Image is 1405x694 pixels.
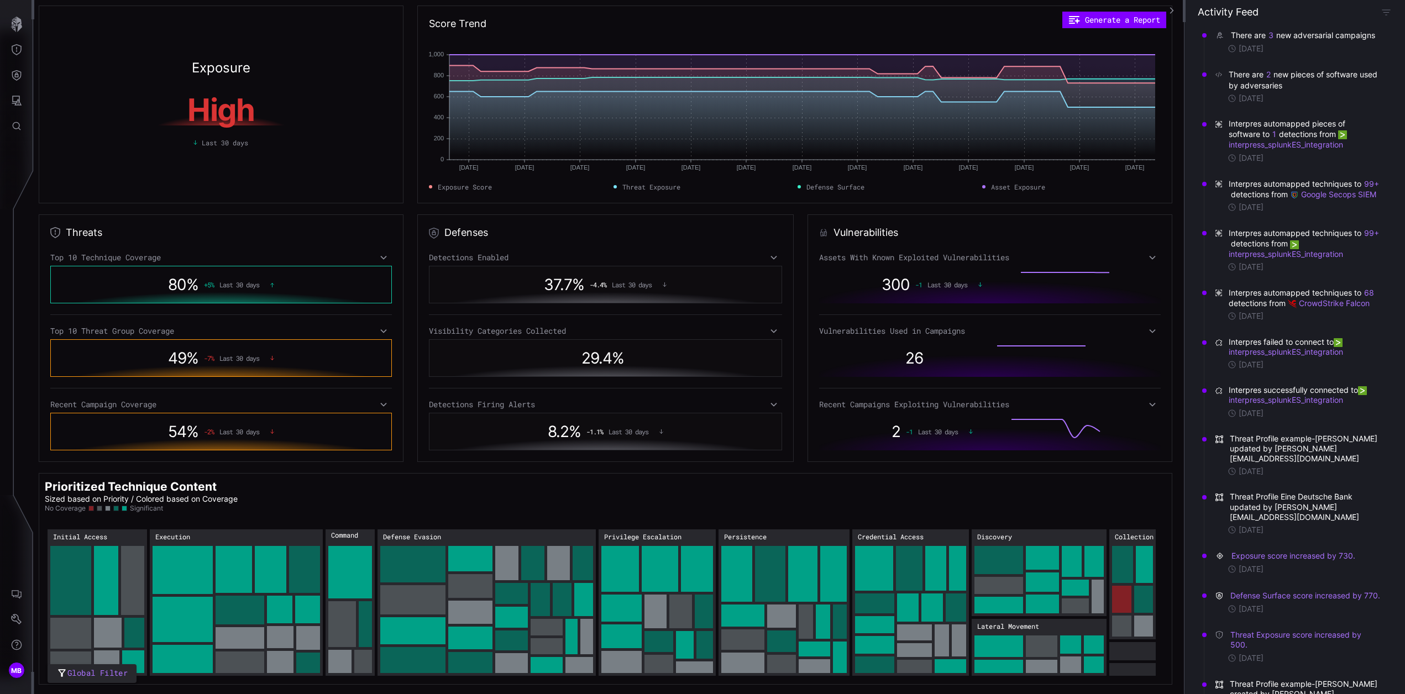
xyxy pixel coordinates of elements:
time: [DATE] [1239,262,1264,272]
rect: Credential Access → Credential Access:Unsecured Credentials: 24 [921,593,943,622]
text: 200 [434,135,444,141]
rect: Discovery → Discovery:Network Service Discovery: 36 [974,577,1023,594]
span: -1.1 % [586,428,603,435]
h2: Score Trend [429,17,486,30]
time: [DATE] [1239,311,1264,321]
rect: Defense Evasion → Defense Evasion:Impair Defenses: 30 [521,546,544,580]
text: [DATE] [570,164,590,171]
rect: Lateral Movement → Lateral Movement:SMB/Windows Admin Shares: 34 [974,660,1023,673]
span: Last 30 days [612,281,652,288]
button: Global Filter [48,664,137,684]
button: Generate a Report [1062,12,1166,28]
rect: Credential Access → Credential Access:Keylogging: 23 [946,593,966,622]
rect: Credential Access: 470 [852,529,969,676]
span: Interpres automapped techniques to detections from [1229,178,1381,199]
rect: Privilege Escalation → Privilege Escalation:Bypass User Account Control: 41 [601,595,642,622]
rect: Privilege Escalation → Privilege Escalation:Process Injection: 24 [695,595,713,628]
text: 0 [441,156,444,162]
rect: Initial Access → Initial Access:Cloud Accounts: 24 [124,618,144,648]
rect: Defense Evasion → Defense Evasion:Indicator Removal: 25 [495,630,528,650]
rect: Command and Control → Command and Control:Ingress Tool Transfer: 88 [328,546,372,598]
span: MB [11,665,22,676]
rect: Discovery → Discovery:System Network Connections Discovery: 20 [1062,580,1089,596]
rect: Execution → Execution:Command and Scripting Interpreter: 50 [216,596,264,624]
rect: Persistence → Persistence:Modify Registry: 61 [755,546,785,602]
rect: Defense Evasion → Defense Evasion:File Deletion: 37 [448,627,492,649]
rect: Initial Access: 403 [48,529,147,676]
span: + 5 % [204,281,214,288]
h2: Exposure [192,61,250,75]
rect: Lateral Movement → Lateral Movement:Windows Remote Management: 20 [1060,635,1081,654]
a: interpress_splunkES_integration [1229,337,1345,356]
rect: Persistence → Persistence:Create or Modify System Process: 18 [799,659,830,673]
rect: Privilege Escalation: 472 [599,529,716,676]
text: [DATE] [1125,164,1145,171]
span: Last 30 days [219,428,259,435]
rect: Discovery → Discovery:System Owner/User Discovery: 28 [1026,572,1059,592]
span: Last 30 days [202,138,248,148]
h2: Threats [66,226,102,239]
rect: Privilege Escalation → Privilege Escalation:Windows Service: 34 [601,651,642,673]
time: [DATE] [1239,93,1264,103]
rect: Lateral Movement → Lateral Movement:Remote Services: 19 [1084,635,1104,654]
rect: Persistence → Persistence:Account Manipulation: 36 [721,604,764,627]
rect: Command and Control → Command and Control:DNS: 23 [328,650,352,673]
div: Vulnerabilities Used in Campaigns [819,326,1161,336]
rect: Defense Evasion → Defense Evasion:Masquerading: 27 [573,546,593,580]
rect: Credential Access → Credential Access:Security Account Manager: 27 [855,616,894,633]
span: Last 30 days [219,354,259,362]
rect: Execution → Execution:Service Execution: 26 [295,596,320,623]
rect: Defense Evasion → Defense Evasion:Mshta: 26 [495,607,528,628]
span: -1 [906,428,913,435]
rect: Collection → Collection:Adversary-in-the-Middle: 19 [1112,616,1131,637]
rect: Credential Access → Credential Access:Password Spraying: 36 [925,546,946,591]
span: Interpres automapped techniques to detections from [1229,287,1381,308]
rect: Discovery → Discovery:Network Sniffing: 19 [1092,580,1104,613]
rect: Privilege Escalation → Privilege Escalation:Local Accounts: 20 [676,631,694,659]
rect: Credential Access → Credential Access:Private Keys: 26 [855,656,894,673]
rect: Execution → Execution:JavaScript: 27 [267,596,292,623]
button: MB [1,658,33,683]
rect: Defense Evasion → Defense Evasion:Clear Linux or Mac System Logs: 25 [495,653,528,673]
span: Defense Surface [806,182,864,192]
rect: Defense Evasion → Defense Evasion:Disable or Modify Tools: 67 [380,585,445,614]
button: 1 [1272,129,1277,140]
span: 49 % [168,349,198,367]
rect: Defense Evasion → Defense Evasion:Hijack Execution Flow: 21 [531,619,563,635]
rect: Discovery → Discovery:System Network Configuration Discovery: 27 [1062,546,1082,577]
time: [DATE] [1239,466,1264,476]
rect: Execution → Execution:Windows Management Instrumentation: 52 [289,546,320,593]
rect: Defense Evasion → Defense Evasion:Rundll32: 38 [448,601,492,624]
span: Last 30 days [927,281,967,288]
span: No Coverage [45,504,86,513]
rect: Execution → Execution:Malicious Link: 39 [216,651,264,673]
text: 600 [434,93,444,99]
button: Threat Exposure score increased by 500. [1230,629,1381,650]
rect: Discovery → Discovery:System Information Discovery: 56 [974,546,1023,574]
rect: Credential Access → Credential Access:Cached Domain Credentials: 19 [935,624,949,656]
time: [DATE] [1239,153,1264,163]
rect: Persistence → Persistence:Local Account: 19 [799,642,830,656]
rect: Defense Evasion → Defense Evasion:Local Accounts: 20 [531,657,563,673]
div: Detections Firing Alerts [429,399,782,409]
rect: Credential Access → Credential Access:LSA Secrets: 20 [897,643,932,657]
button: 2 [1266,69,1271,80]
span: Asset Exposure [991,182,1045,192]
rect: Persistence: 527 [719,529,850,676]
rect: Collection → Collection:Data from Cloud Storage: 24 [1112,586,1131,613]
rect: Privilege Escalation → Privilege Escalation:Valid Accounts: 63 [601,546,639,592]
rect: Execution → Execution:Visual Basic: 61 [216,546,252,593]
h4: Activity Feed [1198,6,1259,18]
rect: Collection → Collection:Data from Local System: 34 [1112,546,1133,583]
text: [DATE] [737,164,756,171]
rect: Initial Access → Initial Access:Phishing: 23 [94,650,119,673]
time: [DATE] [1239,360,1264,370]
text: [DATE] [626,164,646,171]
time: [DATE] [1239,564,1264,574]
rect: Persistence → Persistence:Valid Accounts: 63 [721,546,752,602]
rect: Credential Access → Credential Access:Adversary-in-the-Middle: 19 [897,660,932,673]
rect: Persistence → Persistence:Windows Service: 34 [721,653,764,673]
h1: High [117,94,325,125]
text: [DATE] [459,164,479,171]
span: 2 [892,422,900,441]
